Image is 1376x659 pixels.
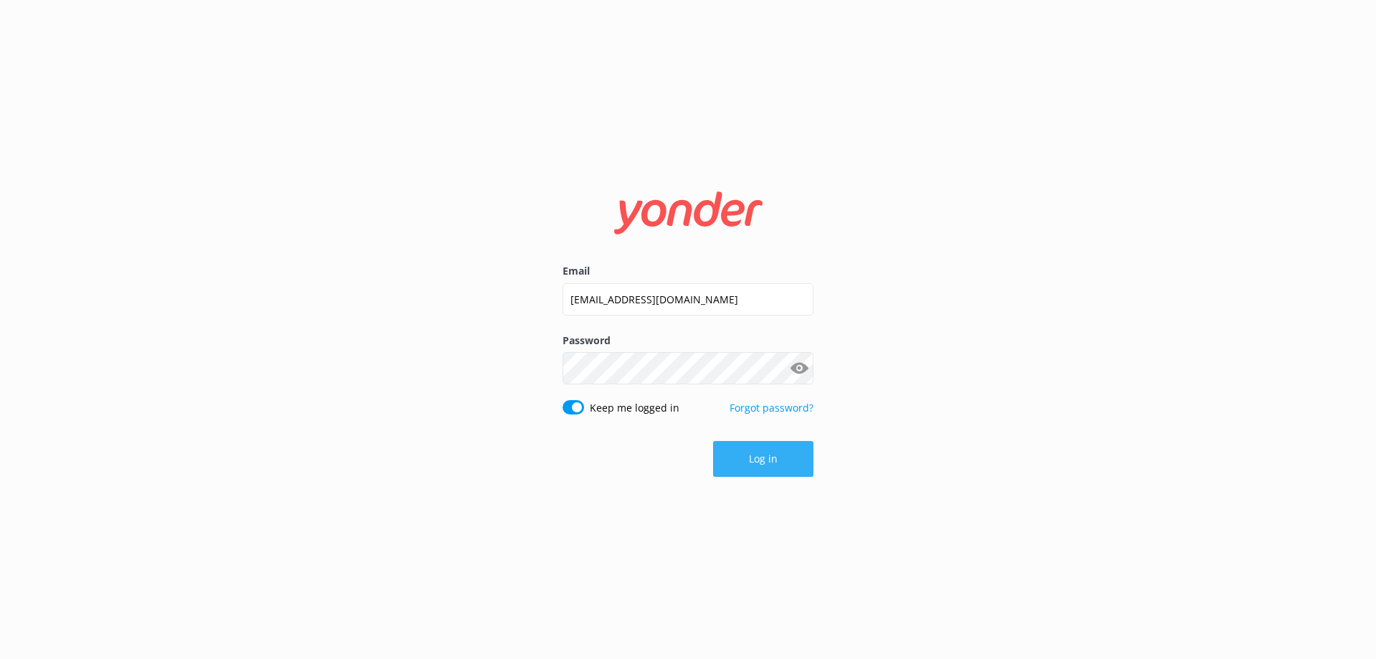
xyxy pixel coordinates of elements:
[785,354,813,383] button: Show password
[563,333,813,349] label: Password
[713,441,813,477] button: Log in
[563,283,813,316] input: user@emailaddress.com
[730,401,813,414] a: Forgot password?
[590,400,679,416] label: Keep me logged in
[563,263,813,279] label: Email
